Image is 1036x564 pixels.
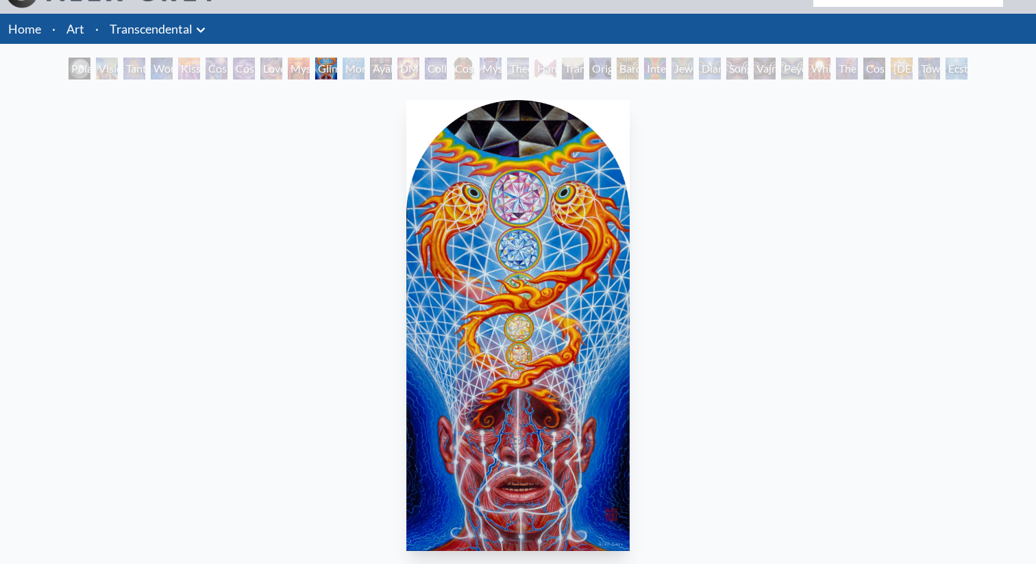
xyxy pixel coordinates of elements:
div: The Great Turn [836,58,858,79]
a: Art [66,19,84,38]
div: Love is a Cosmic Force [260,58,282,79]
div: Wonder [151,58,173,79]
li: · [90,14,104,44]
div: Hands that See [534,58,556,79]
div: Cosmic Creativity [206,58,227,79]
li: · [47,14,61,44]
div: White Light [809,58,830,79]
div: Tantra [123,58,145,79]
div: Mystic Eye [480,58,502,79]
div: Ayahuasca Visitation [370,58,392,79]
a: Transcendental [110,19,193,38]
div: Polar Unity Spiral [69,58,90,79]
div: Vajra Being [754,58,776,79]
div: Glimpsing the Empyrean [315,58,337,79]
div: Transfiguration [562,58,584,79]
div: Mysteriosa 2 [288,58,310,79]
div: Cosmic Artist [233,58,255,79]
div: Ecstasy [946,58,967,79]
div: Original Face [589,58,611,79]
div: Kiss of the [MEDICAL_DATA] [178,58,200,79]
div: Interbeing [644,58,666,79]
div: Cosmic Consciousness [863,58,885,79]
div: Monochord [343,58,365,79]
div: Peyote Being [781,58,803,79]
div: Theologue [507,58,529,79]
div: Diamond Being [699,58,721,79]
div: Song of Vajra Being [726,58,748,79]
a: Home [8,21,41,36]
div: Bardo Being [617,58,639,79]
img: Glimpsing-the-Empyrean-1997-Alex-Grey-watermarked.jpg [406,100,630,551]
div: Toward the One [918,58,940,79]
div: Cosmic [DEMOGRAPHIC_DATA] [452,58,474,79]
div: Visionary Origin of Language [96,58,118,79]
div: Jewel Being [671,58,693,79]
div: [DEMOGRAPHIC_DATA] [891,58,913,79]
div: DMT - The Spirit Molecule [397,58,419,79]
div: Collective Vision [425,58,447,79]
